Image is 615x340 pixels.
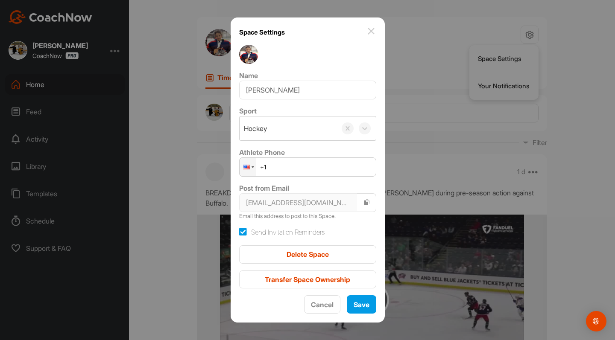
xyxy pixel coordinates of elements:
[239,245,376,264] button: Delete Space
[239,107,257,115] label: Sport
[366,26,376,36] img: close
[239,184,289,192] label: Post from Email
[239,45,258,64] img: team
[239,227,325,237] label: Send Invitation Reminders
[239,270,376,289] button: Transfer Space Ownership
[239,71,258,80] label: Name
[304,295,340,314] button: Cancel
[244,123,267,134] div: Hockey
[287,250,329,259] span: Delete Space
[354,300,369,309] span: Save
[239,157,376,177] input: 1 (702) 123-4567
[239,212,376,221] p: Email this address to post to this Space.
[239,148,285,157] label: Athlete Phone
[347,295,376,314] button: Save
[240,158,256,176] div: United States: + 1
[586,311,606,331] div: Open Intercom Messenger
[311,300,334,309] span: Cancel
[239,26,285,38] h1: Space Settings
[265,275,350,284] span: Transfer Space Ownership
